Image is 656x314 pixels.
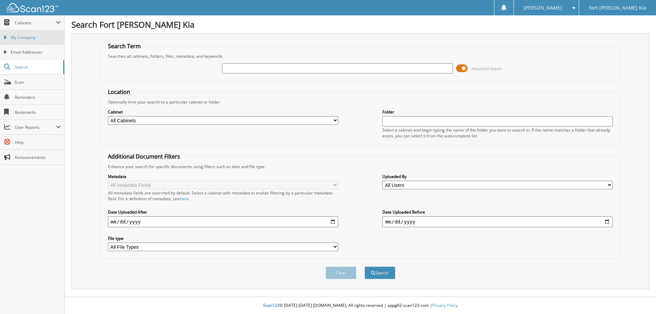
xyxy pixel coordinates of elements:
span: Announcements [15,154,61,160]
label: Date Uploaded After [108,209,338,215]
img: scan123-logo-white.svg [7,3,58,12]
label: Date Uploaded Before [382,209,613,215]
span: User Reports [15,124,56,130]
legend: Search Term [105,42,144,50]
a: Privacy Policy [432,302,458,308]
span: My Company [11,35,61,41]
span: Fort [PERSON_NAME] Kia [589,6,646,10]
span: Email Addresses [11,49,61,55]
label: Metadata [108,174,338,179]
div: Enhance your search for specific documents using filters such as date and file type. [105,164,616,169]
span: Cabinets [15,20,56,26]
div: Searches all cabinets, folders, files, metadata, and keywords [105,53,616,59]
label: Cabinet [108,109,338,115]
div: Select a cabinet and begin typing the name of the folder you want to search in. If the name match... [382,127,613,139]
span: Scan [15,79,61,85]
label: Uploaded By [382,174,613,179]
h1: Search Fort [PERSON_NAME] Kia [71,19,649,30]
input: end [382,216,613,227]
span: Scan123 [263,302,279,308]
button: Search [365,267,395,279]
input: start [108,216,338,227]
span: Advanced Search [471,66,502,71]
span: Reminders [15,94,61,100]
a: here [180,196,189,202]
legend: Location [105,88,134,96]
iframe: Chat Widget [622,281,656,314]
span: Help [15,139,61,145]
legend: Additional Document Filters [105,153,183,160]
div: All metadata fields are searched by default. Select a cabinet with metadata to enable filtering b... [108,190,338,202]
button: Clear [326,267,356,279]
div: © [DATE]-[DATE] [DOMAIN_NAME]. All rights reserved | appg02-scan123-com | [65,297,656,314]
div: Optionally limit your search to a particular cabinet or folder [105,99,616,105]
span: Search [15,64,60,70]
span: Bookmarks [15,109,61,115]
span: [PERSON_NAME] [524,6,562,10]
label: File type [108,235,338,241]
label: Folder [382,109,613,115]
